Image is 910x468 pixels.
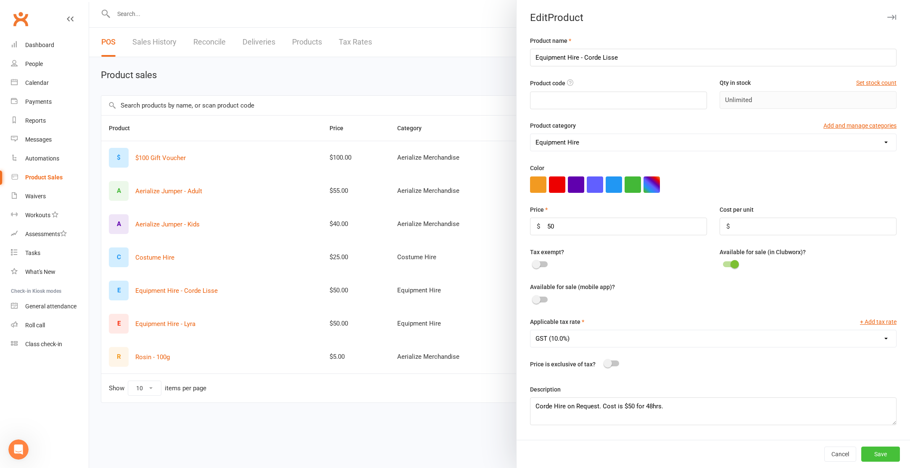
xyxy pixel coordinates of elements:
[41,11,58,19] p: Active
[11,263,89,281] a: What's New
[7,43,161,122] div: Bec says…
[13,48,131,56] div: Hi there,
[856,78,897,87] button: Set stock count
[25,341,62,347] div: Class check-in
[10,8,31,29] a: Clubworx
[720,78,751,87] label: Qty in stock
[823,121,897,130] button: Add and manage categories
[7,121,161,147] div: Aerialize says…
[11,335,89,354] a: Class kiosk mode
[25,136,52,143] div: Messages
[24,5,37,18] div: Profile image for Bec
[25,193,46,200] div: Waivers
[517,12,910,24] div: Edit Product
[824,447,856,462] button: Cancel
[25,268,55,275] div: What's New
[40,275,47,282] button: Upload attachment
[41,4,53,11] h1: Bec
[726,221,730,231] div: $
[11,92,89,111] a: Payments
[537,221,540,231] div: $
[25,155,59,162] div: Automations
[108,121,161,140] div: Thanks Bec :)
[25,322,45,329] div: Roll call
[26,275,33,282] button: Gif picker
[13,73,131,89] div: We are still reviewing your request and will be in touch shortly [DATE].
[25,303,76,310] div: General attendance
[147,3,163,19] button: Home
[25,98,52,105] div: Payments
[530,247,564,257] label: Tax exempt?
[530,205,548,214] label: Price
[11,187,89,206] a: Waivers
[11,130,89,149] a: Messages
[720,205,754,214] label: Cost per unit
[11,55,89,74] a: People
[25,60,43,67] div: People
[11,244,89,263] a: Tasks
[11,111,89,130] a: Reports
[13,275,20,282] button: Emoji picker
[5,3,21,19] button: go back
[25,250,40,256] div: Tasks
[860,317,897,326] button: + Add tax rate
[7,147,161,258] div: Bec says…
[530,163,544,173] label: Color
[25,212,50,218] div: Workouts
[13,164,131,181] div: Just touching base in relation to your query.
[11,168,89,187] a: Product Sales
[13,245,50,250] div: Bec • 18h ago
[25,42,54,48] div: Dashboard
[530,79,565,88] label: Product code
[144,272,158,285] button: Send a message…
[11,225,89,244] a: Assessments
[11,316,89,335] a: Roll call
[11,74,89,92] a: Calendar
[25,79,49,86] div: Calendar
[25,231,67,237] div: Assessments
[530,36,571,45] label: Product name
[11,206,89,225] a: Workouts
[530,385,561,394] label: Description
[13,222,131,230] div: Kind regards,
[37,15,155,31] div: hi there, just checking in on this one. cheers!
[530,397,897,425] textarea: Corde Hire on Request. Cost is $50 for 48hrs.
[13,230,131,239] div: Bec
[7,258,161,272] textarea: Message…
[11,36,89,55] a: Dashboard
[530,282,615,292] label: Available for sale (mobile app)?
[7,10,161,43] div: Aerialize says…
[7,147,138,243] div: Hi there,Just touching base in relation to your query.My apologies - I’ll need a little more time...
[13,152,131,160] div: Hi there,
[115,126,155,135] div: Thanks Bec :)
[8,439,29,460] iframe: Intercom live chat
[25,117,46,124] div: Reports
[530,121,576,130] label: Product category
[30,10,161,36] div: hi there, just checking in on this one. cheers!
[25,174,63,181] div: Product Sales
[861,447,900,462] button: Save
[13,102,131,110] div: Bec
[11,297,89,316] a: General attendance kiosk mode
[720,247,806,257] label: Available for sale (in Clubworx)?
[530,317,584,326] label: Applicable tax rate
[13,93,131,102] div: Kind regards,
[13,185,131,218] div: My apologies - I’ll need a little more time to investigate before I can advise further. I’ll prov...
[530,360,596,369] label: Price is exclusive of tax?
[13,60,131,69] div: Thank you for your follow up.
[11,149,89,168] a: Automations
[7,43,138,115] div: Hi there,Thank you for your follow up.We are still reviewing your request and will be in touch sh...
